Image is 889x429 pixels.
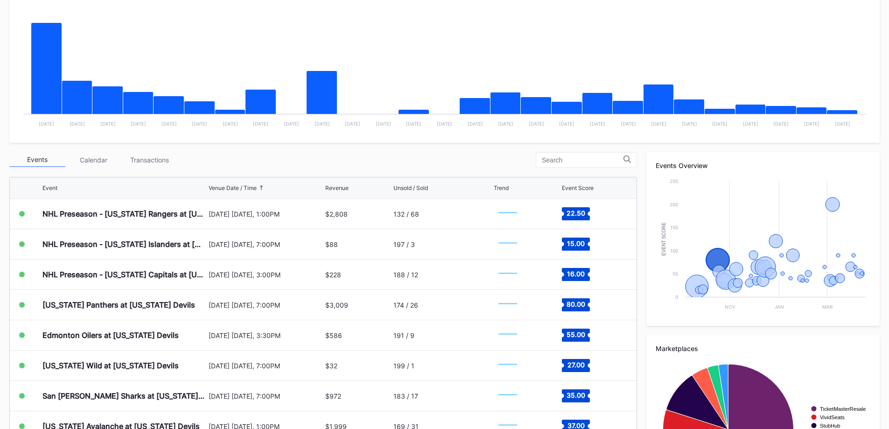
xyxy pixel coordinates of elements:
text: [DATE] [131,121,146,127]
div: 132 / 68 [393,210,419,218]
svg: Chart title [494,354,522,377]
text: [DATE] [376,121,391,127]
div: $3,009 [325,301,348,309]
text: [DATE] [743,121,758,127]
div: [DATE] [DATE], 7:00PM [209,392,323,400]
text: 22.50 [567,209,585,217]
div: Marketplaces [656,345,870,352]
div: Venue Date / Time [209,184,257,191]
text: [DATE] [590,121,605,127]
div: $2,808 [325,210,348,218]
div: Trend [494,184,509,191]
div: Revenue [325,184,349,191]
div: $32 [325,362,337,370]
text: 150 [670,225,678,230]
div: [DATE] [DATE], 7:00PM [209,362,323,370]
text: 55.00 [567,331,585,338]
text: TicketMasterResale [820,406,866,412]
text: [DATE] [100,121,116,127]
div: Events Overview [656,162,870,169]
div: NHL Preseason - [US_STATE] Rangers at [US_STATE] Devils [42,209,206,218]
text: 100 [670,248,678,253]
text: [DATE] [804,121,819,127]
text: [DATE] [161,121,177,127]
svg: Chart title [656,176,870,316]
text: VividSeats [820,415,845,420]
text: [DATE] [559,121,574,127]
div: [DATE] [DATE], 7:00PM [209,301,323,309]
text: [DATE] [773,121,789,127]
text: [DATE] [39,121,54,127]
text: [DATE] [223,121,238,127]
svg: Chart title [494,232,522,256]
div: Calendar [65,153,121,167]
div: NHL Preseason - [US_STATE] Islanders at [US_STATE] Devils [42,239,206,249]
text: Event Score [661,222,666,256]
div: 197 / 3 [393,240,415,248]
div: $88 [325,240,338,248]
div: [DATE] [DATE], 3:30PM [209,331,323,339]
text: [DATE] [70,121,85,127]
div: [US_STATE] Wild at [US_STATE] Devils [42,361,179,370]
div: $228 [325,271,341,279]
div: Event [42,184,57,191]
text: 250 [670,178,678,184]
text: 200 [670,202,678,207]
text: [DATE] [253,121,268,127]
svg: Chart title [494,324,522,347]
text: 15.00 [567,239,585,247]
div: San [PERSON_NAME] Sharks at [US_STATE] Devils [42,391,206,401]
div: 183 / 17 [393,392,418,400]
text: 27.00 [567,361,584,369]
text: Mar [822,304,833,309]
text: [DATE] [651,121,666,127]
text: [DATE] [712,121,728,127]
svg: Chart title [494,293,522,316]
div: Event Score [562,184,594,191]
svg: Chart title [494,263,522,286]
div: 174 / 26 [393,301,418,309]
div: Unsold / Sold [393,184,428,191]
text: [DATE] [345,121,360,127]
text: [DATE] [284,121,299,127]
div: [DATE] [DATE], 1:00PM [209,210,323,218]
input: Search [542,156,623,164]
text: [DATE] [406,121,421,127]
div: Edmonton Oilers at [US_STATE] Devils [42,331,179,340]
div: [DATE] [DATE], 3:00PM [209,271,323,279]
text: [DATE] [437,121,452,127]
text: StubHub [820,423,840,429]
div: Events [9,153,65,167]
text: 80.00 [567,300,585,308]
text: 50 [672,271,678,276]
text: Nov [725,304,735,309]
text: [DATE] [498,121,513,127]
div: $972 [325,392,341,400]
text: [DATE] [621,121,636,127]
text: 35.00 [567,391,585,399]
svg: Chart title [494,202,522,225]
text: [DATE] [835,121,850,127]
text: [DATE] [682,121,697,127]
div: [DATE] [DATE], 7:00PM [209,240,323,248]
text: 0 [675,294,678,300]
text: [DATE] [315,121,330,127]
div: 199 / 1 [393,362,414,370]
div: NHL Preseason - [US_STATE] Capitals at [US_STATE] Devils (Split Squad) [42,270,206,279]
text: [DATE] [529,121,544,127]
text: [DATE] [192,121,207,127]
text: Jan [775,304,784,309]
div: 188 / 12 [393,271,418,279]
text: [DATE] [468,121,483,127]
div: Transactions [121,153,177,167]
svg: Chart title [494,384,522,408]
div: [US_STATE] Panthers at [US_STATE] Devils [42,300,195,309]
div: $586 [325,331,342,339]
text: 16.00 [567,270,585,278]
div: 191 / 9 [393,331,414,339]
